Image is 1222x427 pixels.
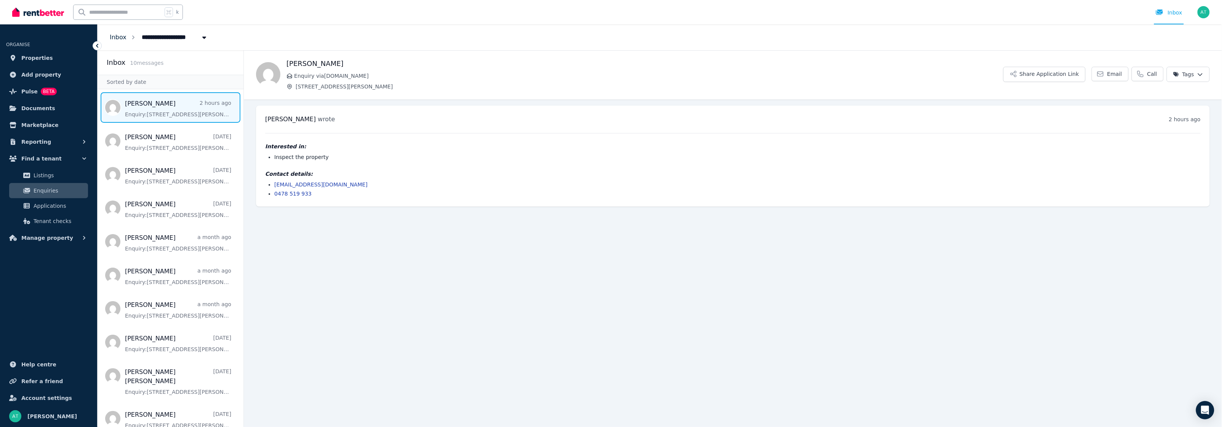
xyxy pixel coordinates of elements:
span: Tenant checks [34,217,85,226]
span: Refer a friend [21,377,63,386]
span: Manage property [21,233,73,242]
span: Enquiries [34,186,85,195]
a: [PERSON_NAME]a month agoEnquiry:[STREET_ADDRESS][PERSON_NAME]. [125,267,231,286]
h4: Interested in: [265,143,1201,150]
div: Open Intercom Messenger [1196,401,1214,419]
a: Help centre [6,357,91,372]
button: Manage property [6,230,91,246]
a: Account settings [6,390,91,406]
button: Share Application Link [1003,67,1086,82]
a: Enquiries [9,183,88,198]
a: Call [1132,67,1164,81]
span: 10 message s [130,60,163,66]
a: 0478 519 933 [274,191,312,197]
span: [PERSON_NAME] [27,412,77,421]
a: Email [1092,67,1129,81]
span: Listings [34,171,85,180]
span: Call [1147,70,1157,78]
button: Find a tenant [6,151,91,166]
a: Marketplace [6,117,91,133]
img: Akruti Patel [256,62,280,87]
div: Sorted by date [98,75,243,89]
span: wrote [318,116,335,123]
span: Pulse [21,87,38,96]
a: Inbox [110,34,127,41]
a: [PERSON_NAME]a month agoEnquiry:[STREET_ADDRESS][PERSON_NAME]. [125,233,231,252]
button: Tags [1167,67,1210,82]
a: Refer a friend [6,374,91,389]
a: [EMAIL_ADDRESS][DOMAIN_NAME] [274,181,368,188]
a: [PERSON_NAME]a month agoEnquiry:[STREET_ADDRESS][PERSON_NAME]. [125,300,231,319]
a: Listings [9,168,88,183]
span: Add property [21,70,61,79]
button: Reporting [6,134,91,149]
nav: Breadcrumb [98,24,220,50]
a: [PERSON_NAME][DATE]Enquiry:[STREET_ADDRESS][PERSON_NAME]. [125,166,231,185]
a: [PERSON_NAME][DATE]Enquiry:[STREET_ADDRESS][PERSON_NAME]. [125,133,231,152]
span: Enquiry via [DOMAIN_NAME] [294,72,1003,80]
a: Tenant checks [9,213,88,229]
span: Email [1107,70,1122,78]
a: Documents [6,101,91,116]
a: Properties [6,50,91,66]
span: BETA [41,88,57,95]
time: 2 hours ago [1169,116,1201,122]
span: ORGANISE [6,42,30,47]
span: Properties [21,53,53,63]
span: Applications [34,201,85,210]
h4: Contact details: [265,170,1201,178]
span: [STREET_ADDRESS][PERSON_NAME] [296,83,1003,90]
span: Tags [1173,71,1194,78]
img: Alexander Tran [1198,6,1210,18]
li: Inspect the property [274,153,1201,161]
a: [PERSON_NAME] [PERSON_NAME][DATE]Enquiry:[STREET_ADDRESS][PERSON_NAME]. [125,368,231,396]
span: Find a tenant [21,154,62,163]
span: Reporting [21,137,51,146]
img: Alexander Tran [9,410,21,422]
a: PulseBETA [6,84,91,99]
span: Marketplace [21,120,58,130]
span: Account settings [21,393,72,403]
div: Inbox [1156,9,1182,16]
span: Documents [21,104,55,113]
a: [PERSON_NAME][DATE]Enquiry:[STREET_ADDRESS][PERSON_NAME]. [125,334,231,353]
a: [PERSON_NAME]2 hours agoEnquiry:[STREET_ADDRESS][PERSON_NAME]. [125,99,231,118]
span: k [176,9,179,15]
a: [PERSON_NAME][DATE]Enquiry:[STREET_ADDRESS][PERSON_NAME]. [125,200,231,219]
a: Add property [6,67,91,82]
a: Applications [9,198,88,213]
h2: Inbox [107,57,125,68]
img: RentBetter [12,6,64,18]
span: Help centre [21,360,56,369]
span: [PERSON_NAME] [265,116,316,123]
h1: [PERSON_NAME] [287,58,1003,69]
